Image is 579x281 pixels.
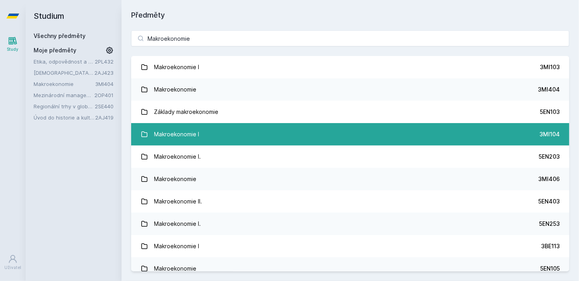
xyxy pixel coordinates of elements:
[95,58,114,65] a: 2PL432
[131,168,569,190] a: Makroekonomie 3MI406
[34,114,95,122] a: Úvod do historie a kultury Číny - anglicky
[154,261,197,277] div: Makroekonomie
[95,103,114,110] a: 2SE440
[7,46,19,52] div: Study
[131,145,569,168] a: Makroekonomie I. 5EN203
[34,69,94,77] a: [DEMOGRAPHIC_DATA] a moderní Čína - anglicky
[131,56,569,78] a: Makroekonomie I 3MI103
[539,153,560,161] div: 5EN203
[34,46,76,54] span: Moje předměty
[95,114,114,121] a: 2AJ419
[154,126,200,142] div: Makroekonomie I
[154,149,201,165] div: Makroekonomie I.
[154,82,197,98] div: Makroekonomie
[538,175,560,183] div: 3MI406
[154,238,200,254] div: Makroekonomie I
[538,197,560,205] div: 5EN403
[34,102,95,110] a: Regionální trhy v globální perspektivě
[131,10,569,21] h1: Předměty
[94,70,114,76] a: 2AJ423
[154,193,202,209] div: Makroekonomie II.
[154,171,197,187] div: Makroekonomie
[131,257,569,280] a: Makroekonomie 5EN105
[131,101,569,123] a: Základy makroekonomie 5EN103
[34,58,95,66] a: Etika, odpovědnost a udržitelnost v moderní společnosti
[131,190,569,213] a: Makroekonomie II. 5EN403
[2,32,24,56] a: Study
[95,81,114,87] a: 3MI404
[538,86,560,94] div: 3MI404
[2,250,24,275] a: Uživatel
[131,78,569,101] a: Makroekonomie 3MI404
[540,265,560,273] div: 5EN105
[540,63,560,71] div: 3MI103
[34,91,94,99] a: Mezinárodní management
[94,92,114,98] a: 2OP401
[131,123,569,145] a: Makroekonomie I 3MI104
[34,32,86,39] a: Všechny předměty
[131,213,569,235] a: Makroekonomie I. 5EN253
[34,80,95,88] a: Makroekonomie
[131,30,569,46] input: Název nebo ident předmětu…
[154,59,200,75] div: Makroekonomie I
[4,265,21,271] div: Uživatel
[541,242,560,250] div: 3BE113
[539,220,560,228] div: 5EN253
[154,104,219,120] div: Základy makroekonomie
[154,216,201,232] div: Makroekonomie I.
[539,130,560,138] div: 3MI104
[131,235,569,257] a: Makroekonomie I 3BE113
[540,108,560,116] div: 5EN103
